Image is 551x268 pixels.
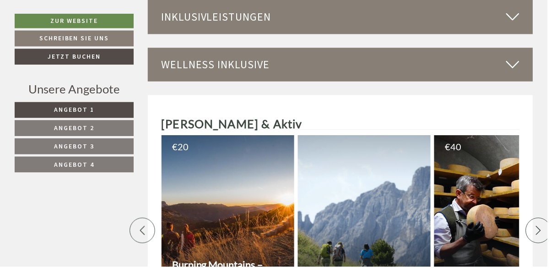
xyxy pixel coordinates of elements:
[14,45,145,51] small: 08:44
[15,31,135,47] a: Schreiben Sie uns
[54,161,95,170] span: Angebot 4
[173,143,289,152] div: 20
[7,25,150,53] div: Guten Tag, wie können wir Ihnen helfen?
[163,7,197,23] div: [DATE]
[15,49,135,65] a: Jetzt buchen
[306,241,361,257] button: Senden
[162,119,523,131] h2: [PERSON_NAME] & Aktiv
[15,81,135,98] div: Unsere Angebote
[14,27,145,34] div: [GEOGRAPHIC_DATA]
[173,143,179,152] span: €
[54,125,95,133] span: Angebot 2
[54,143,95,151] span: Angebot 3
[15,14,135,28] a: Zur Website
[448,143,454,152] span: €
[54,106,95,115] span: Angebot 1
[149,48,537,82] div: Wellness inklusive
